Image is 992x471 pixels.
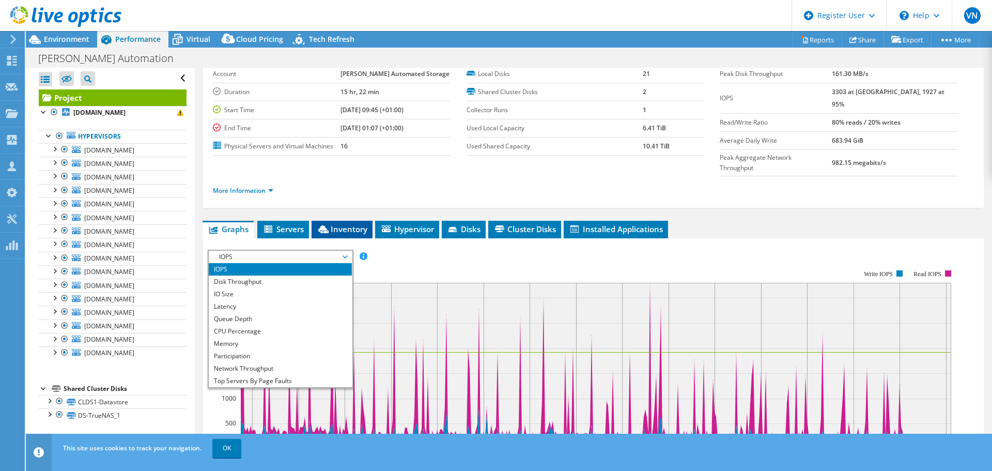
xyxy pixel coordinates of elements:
label: IOPS [720,93,831,103]
span: [DOMAIN_NAME] [84,200,134,208]
h1: [PERSON_NAME] Automation [34,53,190,64]
a: Hypervisors [39,130,187,143]
label: Collector Runs [467,105,643,115]
label: Duration [213,87,340,97]
label: Used Shared Capacity [467,141,643,151]
span: [DOMAIN_NAME] [84,227,134,236]
a: Project [39,89,187,106]
span: Virtual [187,34,210,44]
a: OK [212,439,241,458]
b: 80% reads / 20% writes [832,118,901,127]
a: Export [884,32,932,48]
b: 6.41 TiB [643,124,666,132]
span: [DOMAIN_NAME] [84,335,134,344]
b: 16 [340,142,348,150]
span: [DOMAIN_NAME] [84,214,134,222]
label: Average Daily Write [720,135,831,146]
span: Cluster Disks [493,224,556,234]
label: Account [213,69,340,79]
span: Hypervisor [380,224,434,234]
span: Graphs [208,224,249,234]
label: Start Time [213,105,340,115]
span: Performance [115,34,161,44]
a: More Information [213,186,273,195]
text: 500 [225,419,236,428]
label: Local Disks [467,69,643,79]
text: Write IOPS [864,270,893,278]
text: Read IOPS [914,270,942,278]
a: [DOMAIN_NAME] [39,211,187,224]
a: DS-TrueNAS_1 [39,408,187,422]
b: 21 [643,69,650,78]
label: Peak Aggregate Network Throughput [720,153,831,173]
li: Top Servers By Page Faults [209,375,352,387]
li: Participation [209,350,352,362]
span: [DOMAIN_NAME] [84,146,134,155]
span: Cloud Pricing [236,34,283,44]
span: Inventory [317,224,367,234]
a: Reports [793,32,842,48]
a: [DOMAIN_NAME] [39,306,187,319]
b: 161.30 MB/s [832,69,869,78]
span: [DOMAIN_NAME] [84,159,134,168]
a: [DOMAIN_NAME] [39,333,187,346]
span: Environment [44,34,89,44]
li: IO Size [209,288,352,300]
a: More [931,32,979,48]
li: Disk Throughput [209,276,352,288]
a: Share [842,32,884,48]
a: [DOMAIN_NAME] [39,157,187,170]
li: Memory [209,338,352,350]
b: 10.41 TiB [643,142,670,150]
a: [DOMAIN_NAME] [39,184,187,197]
a: [DOMAIN_NAME] [39,346,187,360]
b: 2 [643,87,646,96]
span: [DOMAIN_NAME] [84,308,134,317]
li: CPU Percentage [209,325,352,338]
a: [DOMAIN_NAME] [39,252,187,265]
label: Peak Disk Throughput [720,69,831,79]
svg: \n [900,11,909,20]
b: 982.15 megabits/s [832,158,886,167]
li: IOPS [209,263,352,276]
a: [DOMAIN_NAME] [39,197,187,211]
span: VN [964,7,981,24]
label: Physical Servers and Virtual Machines [213,141,340,151]
b: 15 hr, 22 min [340,87,379,96]
span: This site uses cookies to track your navigation. [63,444,202,452]
a: [DOMAIN_NAME] [39,224,187,238]
span: IOPS [214,251,347,263]
span: Servers [262,224,304,234]
li: Latency [209,300,352,313]
span: [DOMAIN_NAME] [84,281,134,290]
text: 1000 [222,394,236,403]
b: 1 [643,105,646,114]
label: Shared Cluster Disks [467,87,643,97]
b: 3303 at [GEOGRAPHIC_DATA], 1927 at 95% [832,87,944,109]
span: [DOMAIN_NAME] [84,254,134,263]
span: Disks [447,224,481,234]
b: [PERSON_NAME] Automated Storage [340,69,450,78]
b: [DATE] 01:07 (+01:00) [340,124,404,132]
span: [DOMAIN_NAME] [84,322,134,330]
span: [DOMAIN_NAME] [84,240,134,249]
a: [DOMAIN_NAME] [39,238,187,251]
li: Network Throughput [209,362,352,375]
a: CLDS1-Datastore [39,395,187,408]
b: [DATE] 09:45 (+01:00) [340,105,404,114]
span: [DOMAIN_NAME] [84,348,134,357]
a: [DOMAIN_NAME] [39,320,187,333]
span: [DOMAIN_NAME] [84,173,134,181]
a: [DOMAIN_NAME] [39,265,187,279]
li: Queue Depth [209,313,352,325]
span: Tech Refresh [309,34,354,44]
a: [DOMAIN_NAME] [39,106,187,119]
label: End Time [213,123,340,133]
div: Shared Cluster Disks [64,383,187,395]
a: [DOMAIN_NAME] [39,170,187,184]
label: Read/Write Ratio [720,117,831,128]
span: [DOMAIN_NAME] [84,295,134,303]
a: [DOMAIN_NAME] [39,279,187,292]
label: Used Local Capacity [467,123,643,133]
a: [DOMAIN_NAME] [39,292,187,306]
